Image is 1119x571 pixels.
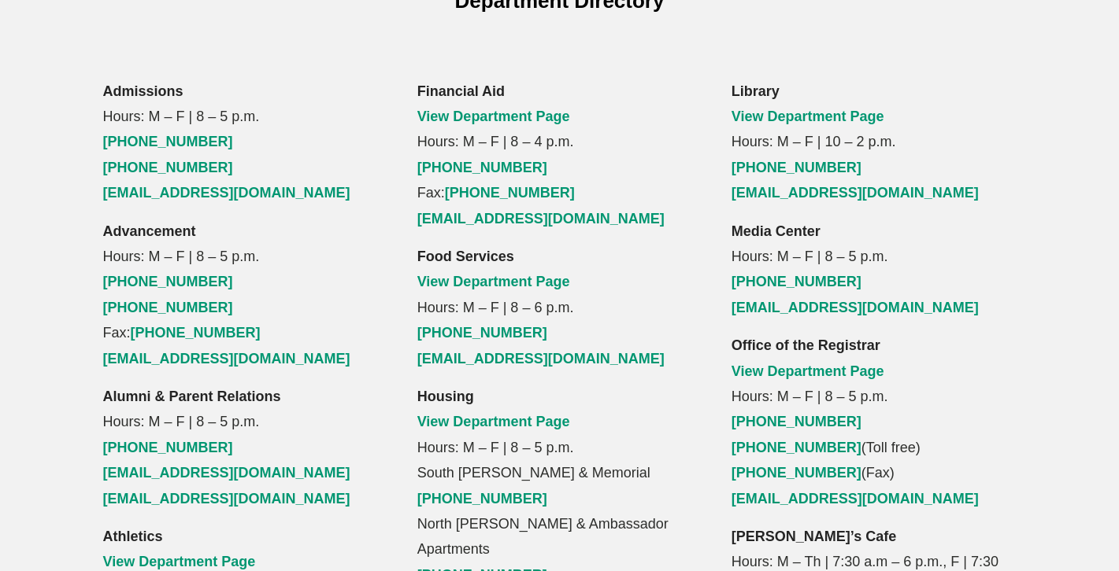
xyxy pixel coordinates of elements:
a: [PHONE_NUMBER] [103,440,233,455]
p: Hours: M – F | 8 – 5 p.m. (Toll free) (Fax) [732,333,1017,511]
a: [EMAIL_ADDRESS][DOMAIN_NAME] [103,465,350,481]
a: [PHONE_NUMBER] [103,274,233,289]
a: View Department Page [417,414,570,429]
a: View Department Page [103,554,256,569]
a: [PHONE_NUMBER] [732,414,861,429]
strong: Athletics [103,529,163,544]
a: View Department Page [417,109,570,124]
a: [EMAIL_ADDRESS][DOMAIN_NAME] [103,351,350,367]
a: [PHONE_NUMBER] [732,274,861,289]
strong: Admissions [103,83,183,99]
a: [PHONE_NUMBER] [732,160,861,175]
a: [EMAIL_ADDRESS][DOMAIN_NAME] [103,491,350,507]
strong: Financial Aid [417,83,505,99]
a: [PHONE_NUMBER] [131,325,261,341]
a: [EMAIL_ADDRESS][DOMAIN_NAME] [417,211,665,227]
strong: Food Services [417,249,514,264]
strong: [PERSON_NAME]’s Cafe [732,529,896,544]
p: Hours: M – F | 10 – 2 p.m. [732,79,1017,206]
a: [PHONE_NUMBER] [445,185,575,201]
strong: Housing [417,389,474,404]
a: View Department Page [732,363,884,379]
a: [PHONE_NUMBER] [417,160,547,175]
a: View Department Page [732,109,884,124]
a: [EMAIL_ADDRESS][DOMAIN_NAME] [732,300,979,315]
p: Hours: M – F | 8 – 5 p.m. [732,219,1017,321]
p: Hours: M – F | 8 – 6 p.m. [417,244,702,371]
strong: Office of the Registrar [732,337,880,353]
p: Hours: M – F | 8 – 4 p.m. Fax: [417,79,702,231]
strong: Media Center [732,223,821,239]
a: [PHONE_NUMBER] [417,491,547,507]
strong: Library [732,83,780,99]
a: [PHONE_NUMBER] [732,440,861,455]
a: [PHONE_NUMBER] [103,160,233,175]
p: Hours: M – F | 8 – 5 p.m. Fax: [103,219,388,371]
a: [PHONE_NUMBER] [103,300,233,315]
strong: Advancement [103,223,196,239]
strong: Alumni & Parent Relations [103,389,281,404]
a: [EMAIL_ADDRESS][DOMAIN_NAME] [732,185,979,201]
p: Hours: M – F | 8 – 5 p.m. [103,79,388,206]
a: [EMAIL_ADDRESS][DOMAIN_NAME] [417,351,665,367]
p: Hours: M – F | 8 – 5 p.m. [103,384,388,511]
a: [EMAIL_ADDRESS][DOMAIN_NAME] [732,491,979,507]
a: View Department Page [417,274,570,289]
a: [PHONE_NUMBER] [732,465,861,481]
a: [PHONE_NUMBER] [417,325,547,341]
a: [PHONE_NUMBER] [103,134,233,149]
a: [EMAIL_ADDRESS][DOMAIN_NAME] [103,185,350,201]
